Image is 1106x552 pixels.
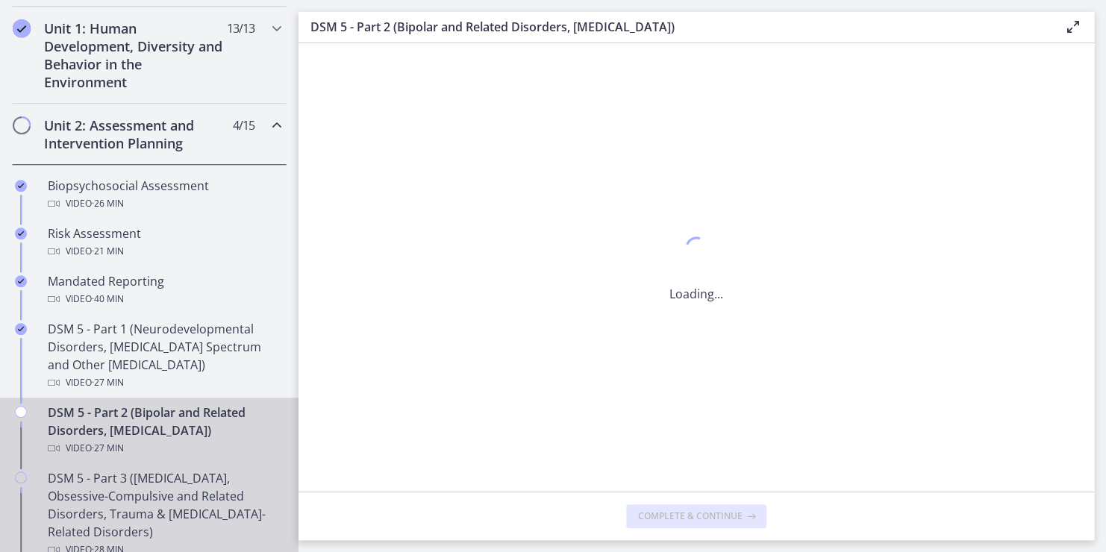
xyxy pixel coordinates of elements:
span: 13 / 13 [227,19,254,37]
div: Risk Assessment [48,225,281,260]
i: Completed [13,19,31,37]
p: Loading... [669,285,723,303]
span: · 21 min [92,242,124,260]
div: 1 [669,233,723,267]
div: Video [48,290,281,308]
i: Completed [15,323,27,335]
div: Video [48,195,281,213]
span: · 40 min [92,290,124,308]
div: Biopsychosocial Assessment [48,177,281,213]
i: Completed [15,275,27,287]
i: Completed [15,180,27,192]
button: Complete & continue [626,504,766,528]
div: Video [48,374,281,392]
span: · 27 min [92,439,124,457]
h2: Unit 1: Human Development, Diversity and Behavior in the Environment [44,19,226,91]
span: 4 / 15 [233,116,254,134]
h3: DSM 5 - Part 2 (Bipolar and Related Disorders, [MEDICAL_DATA]) [310,18,1040,36]
div: Video [48,242,281,260]
i: Completed [15,228,27,239]
div: DSM 5 - Part 2 (Bipolar and Related Disorders, [MEDICAL_DATA]) [48,404,281,457]
span: Complete & continue [638,510,743,522]
span: · 26 min [92,195,124,213]
div: Mandated Reporting [48,272,281,308]
div: Video [48,439,281,457]
span: · 27 min [92,374,124,392]
h2: Unit 2: Assessment and Intervention Planning [44,116,226,152]
div: DSM 5 - Part 1 (Neurodevelopmental Disorders, [MEDICAL_DATA] Spectrum and Other [MEDICAL_DATA]) [48,320,281,392]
